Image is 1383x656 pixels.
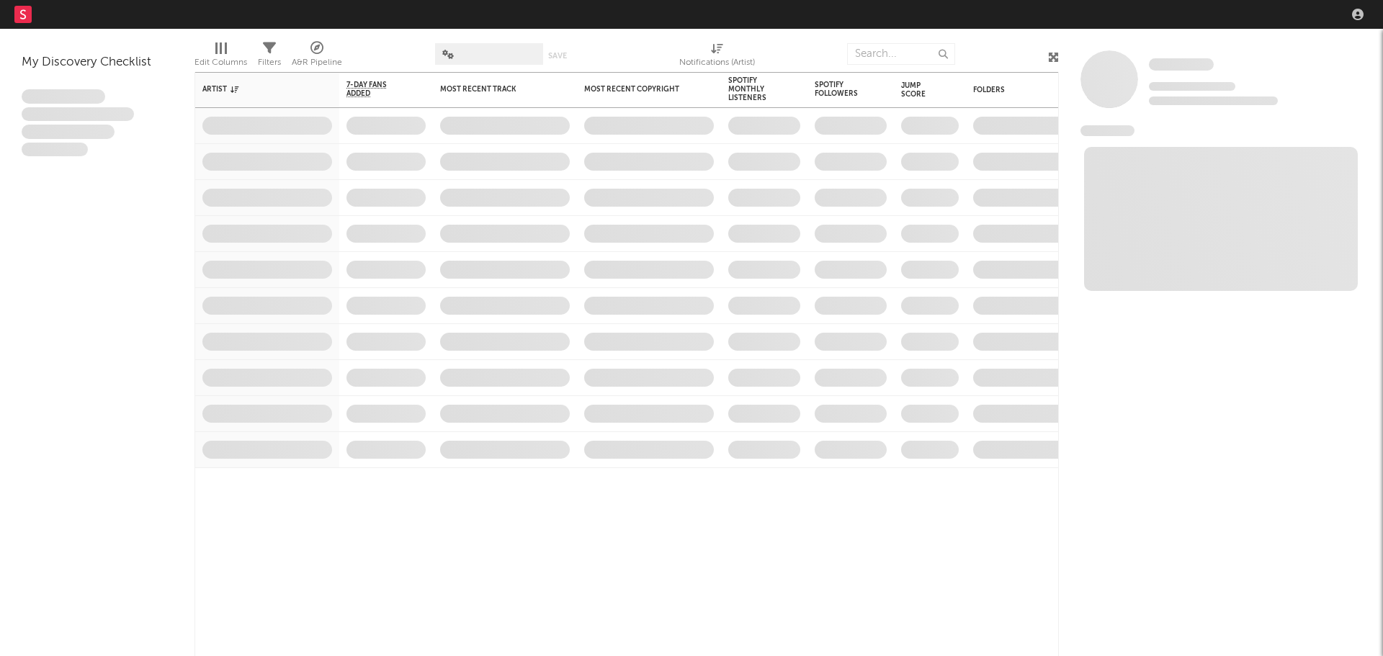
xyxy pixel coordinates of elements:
div: Spotify Followers [815,81,865,98]
div: Notifications (Artist) [679,36,755,78]
div: Spotify Monthly Listeners [728,76,779,102]
span: Integer aliquet in purus et [22,107,134,122]
div: Most Recent Track [440,85,548,94]
div: Folders [973,86,1081,94]
div: Filters [258,54,281,71]
a: Some Artist [1149,58,1214,72]
button: Save [548,52,567,60]
div: A&R Pipeline [292,36,342,78]
span: Some Artist [1149,58,1214,71]
span: Praesent ac interdum [22,125,115,139]
span: 7-Day Fans Added [346,81,404,98]
div: Edit Columns [194,36,247,78]
div: Edit Columns [194,54,247,71]
div: A&R Pipeline [292,54,342,71]
div: Filters [258,36,281,78]
div: Jump Score [901,81,937,99]
div: Notifications (Artist) [679,54,755,71]
span: Lorem ipsum dolor [22,89,105,104]
span: Aliquam viverra [22,143,88,157]
span: 0 fans last week [1149,96,1278,105]
div: Artist [202,85,310,94]
div: Most Recent Copyright [584,85,692,94]
input: Search... [847,43,955,65]
span: Tracking Since: [DATE] [1149,82,1235,91]
span: News Feed [1080,125,1134,136]
div: My Discovery Checklist [22,54,173,71]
